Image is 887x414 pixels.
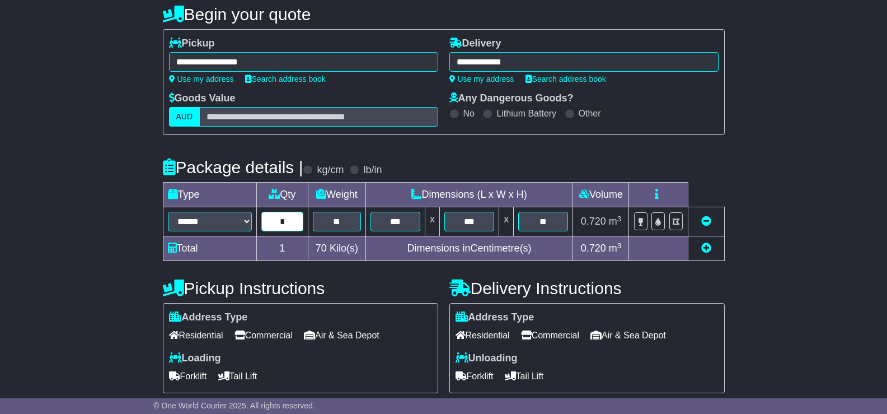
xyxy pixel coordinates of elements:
[316,243,327,254] span: 70
[449,92,574,105] label: Any Dangerous Goods?
[304,327,379,344] span: Air & Sea Depot
[234,327,293,344] span: Commercial
[463,108,475,119] label: No
[163,236,256,261] td: Total
[169,75,234,83] a: Use my address
[169,107,200,127] label: AUD
[499,207,514,236] td: x
[573,183,629,207] td: Volume
[363,164,382,176] label: lb/in
[581,243,606,254] span: 0.720
[169,352,221,365] label: Loading
[169,368,207,385] span: Forklift
[245,75,326,83] a: Search address book
[256,183,308,207] td: Qty
[169,38,215,50] label: Pickup
[525,75,606,83] a: Search address book
[153,401,315,410] span: © One World Courier 2025. All rights reserved.
[449,279,725,297] h4: Delivery Instructions
[456,352,518,365] label: Unloading
[308,183,366,207] td: Weight
[496,108,556,119] label: Lithium Battery
[617,241,622,250] sup: 3
[456,368,494,385] span: Forklift
[617,215,622,223] sup: 3
[456,311,534,324] label: Address Type
[505,368,544,385] span: Tail Lift
[456,327,510,344] span: Residential
[449,38,501,50] label: Delivery
[581,216,606,227] span: 0.720
[163,158,303,176] h4: Package details |
[579,108,601,119] label: Other
[365,183,573,207] td: Dimensions (L x W x H)
[701,243,711,254] a: Add new item
[317,164,344,176] label: kg/cm
[308,236,366,261] td: Kilo(s)
[169,92,236,105] label: Goods Value
[163,5,725,24] h4: Begin your quote
[169,327,223,344] span: Residential
[449,75,514,83] a: Use my address
[365,236,573,261] td: Dimensions in Centimetre(s)
[169,311,248,324] label: Address Type
[163,279,438,297] h4: Pickup Instructions
[218,368,257,385] span: Tail Lift
[609,216,622,227] span: m
[609,243,622,254] span: m
[521,327,579,344] span: Commercial
[701,216,711,227] a: Remove this item
[425,207,439,236] td: x
[590,327,666,344] span: Air & Sea Depot
[256,236,308,261] td: 1
[163,183,256,207] td: Type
